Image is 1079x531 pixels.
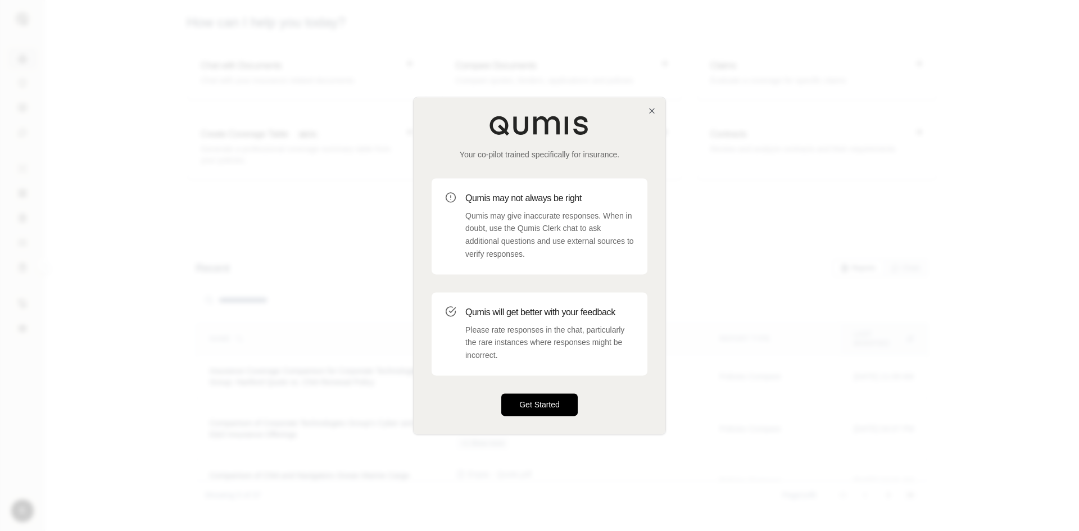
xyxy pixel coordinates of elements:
[489,115,590,135] img: Qumis Logo
[465,306,634,319] h3: Qumis will get better with your feedback
[465,192,634,205] h3: Qumis may not always be right
[465,210,634,261] p: Qumis may give inaccurate responses. When in doubt, use the Qumis Clerk chat to ask additional qu...
[465,324,634,362] p: Please rate responses in the chat, particularly the rare instances where responses might be incor...
[501,393,578,416] button: Get Started
[432,149,647,160] p: Your co-pilot trained specifically for insurance.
